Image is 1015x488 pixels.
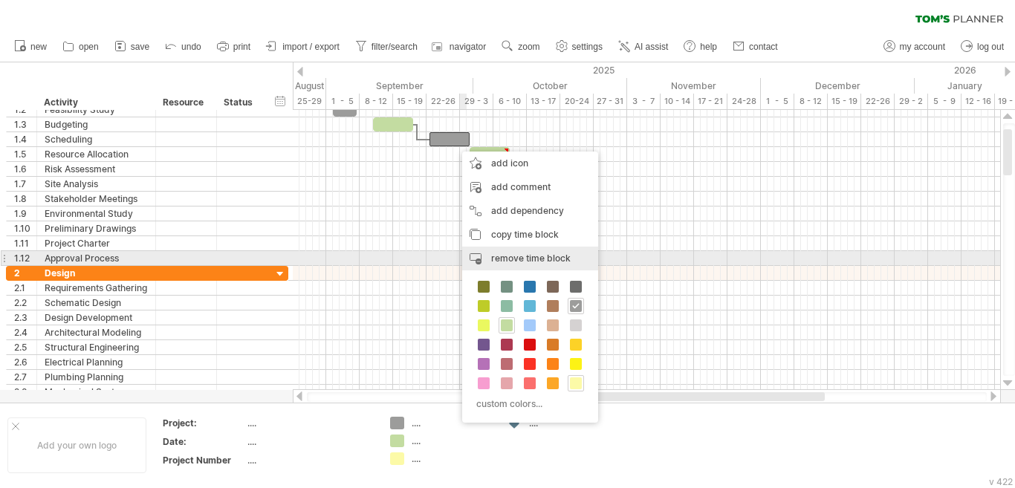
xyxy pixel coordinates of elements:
[213,37,255,56] a: print
[14,251,36,265] div: 1.12
[14,117,36,131] div: 1.3
[900,42,945,52] span: my account
[560,94,594,109] div: 20-24
[360,94,393,109] div: 8 - 12
[233,42,250,52] span: print
[79,42,99,52] span: open
[957,37,1008,56] a: log out
[45,355,148,369] div: Electrical Planning
[45,206,148,221] div: Environmental Study
[45,266,148,280] div: Design
[462,152,598,175] div: add icon
[552,37,607,56] a: settings
[14,370,36,384] div: 2.7
[977,42,1004,52] span: log out
[45,177,148,191] div: Site Analysis
[412,435,493,447] div: ....
[14,340,36,354] div: 2.5
[45,192,148,206] div: Stakeholder Meetings
[326,78,473,94] div: September 2025
[594,94,627,109] div: 27 - 31
[14,296,36,310] div: 2.2
[14,325,36,339] div: 2.4
[247,454,372,466] div: ....
[14,177,36,191] div: 1.7
[44,95,147,110] div: Activity
[10,37,51,56] a: new
[14,192,36,206] div: 1.8
[45,221,148,235] div: Preliminary Drawings
[761,78,915,94] div: December 2025
[30,42,47,52] span: new
[282,42,340,52] span: import / export
[989,476,1013,487] div: v 422
[14,385,36,399] div: 2.8
[45,147,148,161] div: Resource Allocation
[427,94,460,109] div: 22-26
[661,94,694,109] div: 10 - 14
[45,251,148,265] div: Approval Process
[14,132,36,146] div: 1.4
[794,94,828,109] div: 8 - 12
[45,162,148,176] div: Risk Assessment
[635,42,668,52] span: AI assist
[45,132,148,146] div: Scheduling
[131,42,149,52] span: save
[14,236,36,250] div: 1.11
[493,94,527,109] div: 6 - 10
[462,175,598,199] div: add comment
[627,94,661,109] div: 3 - 7
[749,42,778,52] span: contact
[45,236,148,250] div: Project Charter
[247,417,372,429] div: ....
[518,42,539,52] span: zoom
[14,162,36,176] div: 1.6
[491,253,571,264] span: remove time block
[111,37,154,56] a: save
[928,94,962,109] div: 5 - 9
[680,37,721,56] a: help
[14,355,36,369] div: 2.6
[163,454,244,466] div: Project Number
[470,394,586,414] div: custom colors...
[498,37,544,56] a: zoom
[450,42,486,52] span: navigator
[262,37,344,56] a: import / export
[527,94,560,109] div: 13 - 17
[163,95,208,110] div: Resource
[45,296,148,310] div: Schematic Design
[224,95,256,110] div: Status
[7,417,146,473] div: Add your own logo
[351,37,422,56] a: filter/search
[14,206,36,221] div: 1.9
[14,281,36,295] div: 2.1
[59,37,103,56] a: open
[14,221,36,235] div: 1.10
[45,310,148,325] div: Design Development
[895,94,928,109] div: 29 - 2
[45,340,148,354] div: Structural Engineering
[412,452,493,465] div: ....
[529,417,610,429] div: ....
[473,78,627,94] div: October 2025
[412,417,493,429] div: ....
[828,94,861,109] div: 15 - 19
[163,435,244,448] div: Date:
[880,37,950,56] a: my account
[181,42,201,52] span: undo
[45,281,148,295] div: Requirements Gathering
[962,94,995,109] div: 12 - 16
[45,370,148,384] div: Plumbing Planning
[247,435,372,448] div: ....
[462,199,598,223] div: add dependency
[614,37,672,56] a: AI assist
[727,94,761,109] div: 24-28
[761,94,794,109] div: 1 - 5
[161,37,206,56] a: undo
[45,325,148,339] div: Architectural Modeling
[572,42,603,52] span: settings
[694,94,727,109] div: 17 - 21
[393,94,427,109] div: 15 - 19
[14,310,36,325] div: 2.3
[45,385,148,399] div: Mechanical Systems Design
